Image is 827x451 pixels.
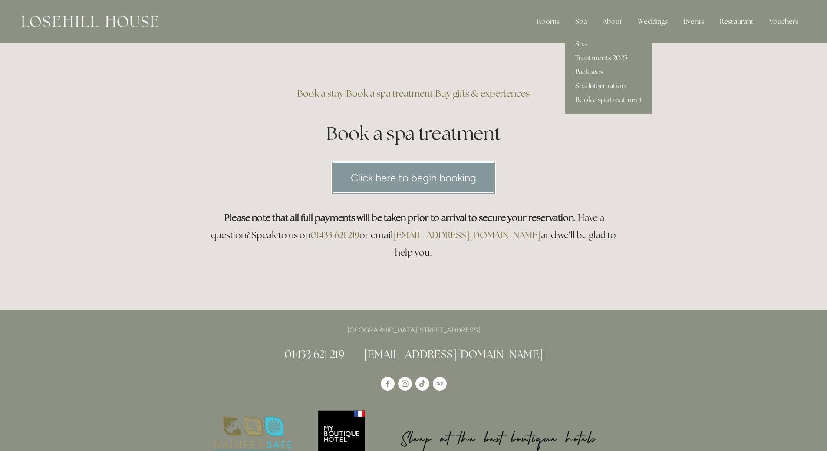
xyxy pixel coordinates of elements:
[435,88,530,99] a: Buy gifts & experiences
[762,13,805,30] a: Vouchers
[565,65,652,79] a: Packages
[565,37,652,51] a: Spa
[415,377,429,391] a: TikTok
[310,229,359,241] a: 01433 621 219
[565,79,652,93] a: Spa Information
[713,13,761,30] div: Restaurant
[297,88,344,99] a: Book a stay
[224,212,574,224] strong: Please note that all full payments will be taken prior to arrival to secure your reservation
[565,51,652,65] a: Treatments 2025
[206,85,621,102] h3: | |
[596,13,629,30] div: About
[530,13,567,30] div: Rooms
[676,13,711,30] div: Events
[381,377,395,391] a: Losehill House Hotel & Spa
[206,209,621,261] h3: . Have a question? Speak to us on or email and we’ll be glad to help you.
[433,377,447,391] a: TripAdvisor
[206,121,621,146] h1: Book a spa treatment
[346,88,433,99] a: Book a spa treatment
[22,16,158,27] img: Losehill House
[393,229,541,241] a: [EMAIL_ADDRESS][DOMAIN_NAME]
[331,161,496,194] a: Click here to begin booking
[206,324,621,336] p: [GEOGRAPHIC_DATA][STREET_ADDRESS]
[398,377,412,391] a: Instagram
[565,93,652,107] a: Book a spa treatment
[568,13,594,30] div: Spa
[364,347,543,361] a: [EMAIL_ADDRESS][DOMAIN_NAME]
[284,347,344,361] a: 01433 621 219
[631,13,675,30] div: Weddings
